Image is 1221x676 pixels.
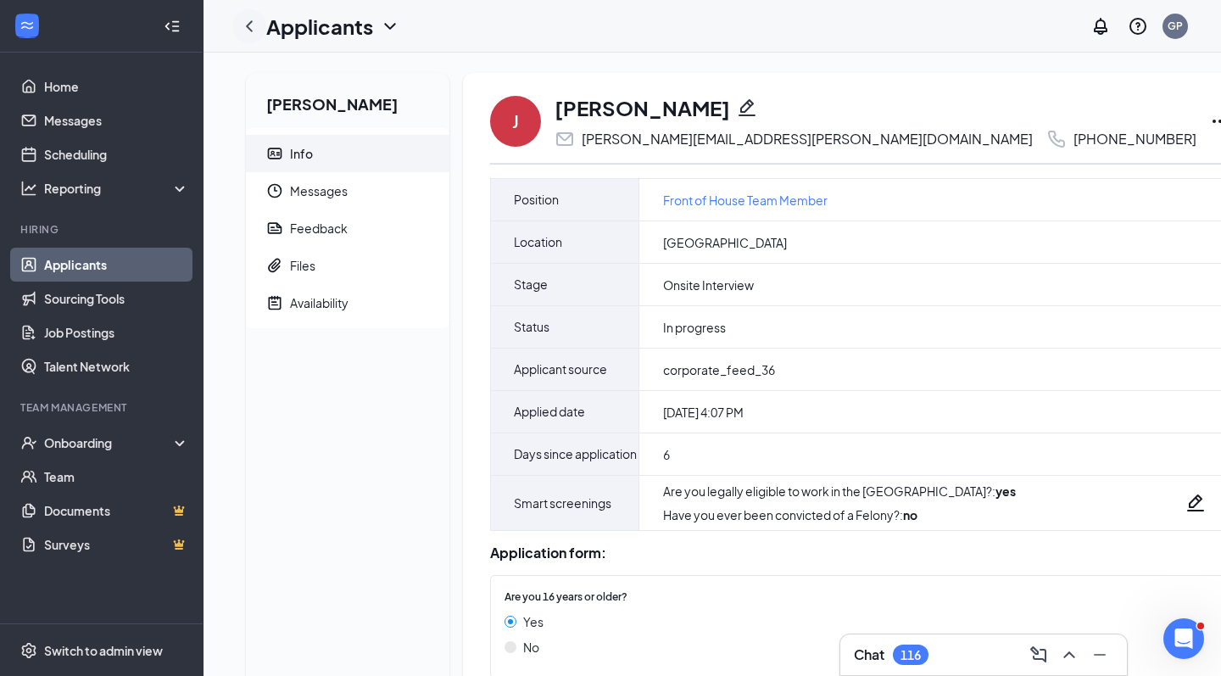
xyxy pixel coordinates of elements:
button: Minimize [1086,641,1113,668]
a: Sourcing Tools [44,282,189,316]
div: [PERSON_NAME][EMAIL_ADDRESS][PERSON_NAME][DOMAIN_NAME] [582,131,1033,148]
span: Messages [290,172,436,210]
iframe: Intercom live chat [1163,618,1204,659]
a: SurveysCrown [44,528,189,561]
div: Switch to admin view [44,642,163,659]
span: Onsite Interview [663,277,754,293]
a: Job Postings [44,316,189,349]
svg: Pencil [737,98,757,118]
svg: Analysis [20,180,37,197]
svg: Paperclip [266,257,283,274]
span: Smart screenings [514,483,611,524]
a: Applicants [44,248,189,282]
span: Location [514,221,562,263]
span: Position [514,179,559,221]
svg: ContactCard [266,145,283,162]
h1: Applicants [266,12,373,41]
strong: yes [995,483,1016,499]
svg: Clock [266,182,283,199]
svg: ChevronLeft [239,16,259,36]
a: ReportFeedback [246,210,449,247]
div: Have you ever been convicted of a Felony? : [663,506,1016,523]
div: Feedback [290,220,348,237]
div: Team Management [20,400,186,415]
span: Applicant source [514,349,607,390]
svg: Notifications [1090,16,1111,36]
span: [DATE] 4:07 PM [663,404,744,421]
a: PaperclipFiles [246,247,449,284]
span: Stage [514,264,548,305]
svg: ChevronUp [1059,645,1079,665]
div: Onboarding [44,434,175,451]
span: In progress [663,319,726,336]
div: Availability [290,294,348,311]
span: 6 [663,446,670,463]
span: [GEOGRAPHIC_DATA] [663,234,787,251]
span: Yes [523,612,544,631]
svg: Settings [20,642,37,659]
span: corporate_feed_36 [663,361,775,378]
svg: WorkstreamLogo [19,17,36,34]
svg: Collapse [164,18,181,35]
h3: Chat [854,645,884,664]
a: Team [44,460,189,494]
svg: Email [555,129,575,149]
span: Status [514,306,549,348]
div: 116 [900,648,921,662]
svg: Minimize [1090,645,1110,665]
span: Applied date [514,391,585,433]
div: J [512,109,519,133]
svg: Pencil [1185,493,1206,513]
svg: QuestionInfo [1128,16,1148,36]
svg: ChevronDown [380,16,400,36]
span: No [523,638,539,656]
a: Home [44,70,189,103]
h1: [PERSON_NAME] [555,93,730,122]
div: [PHONE_NUMBER] [1073,131,1196,148]
a: Messages [44,103,189,137]
button: ChevronUp [1056,641,1083,668]
h2: [PERSON_NAME] [246,73,449,128]
svg: Phone [1046,129,1067,149]
div: Are you legally eligible to work in the [GEOGRAPHIC_DATA]? : [663,483,1016,500]
strong: no [903,507,917,522]
a: Scheduling [44,137,189,171]
div: Info [290,145,313,162]
svg: ComposeMessage [1029,645,1049,665]
a: ClockMessages [246,172,449,210]
a: DocumentsCrown [44,494,189,528]
button: ComposeMessage [1025,641,1052,668]
div: Files [290,257,315,274]
svg: UserCheck [20,434,37,451]
svg: NoteActive [266,294,283,311]
span: Days since application [514,433,637,475]
a: ContactCardInfo [246,135,449,172]
a: NoteActiveAvailability [246,284,449,321]
svg: Report [266,220,283,237]
div: Reporting [44,180,190,197]
div: GP [1168,19,1183,33]
div: Hiring [20,222,186,237]
a: Talent Network [44,349,189,383]
a: Front of House Team Member [663,191,828,210]
span: Are you 16 years or older? [505,589,627,606]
